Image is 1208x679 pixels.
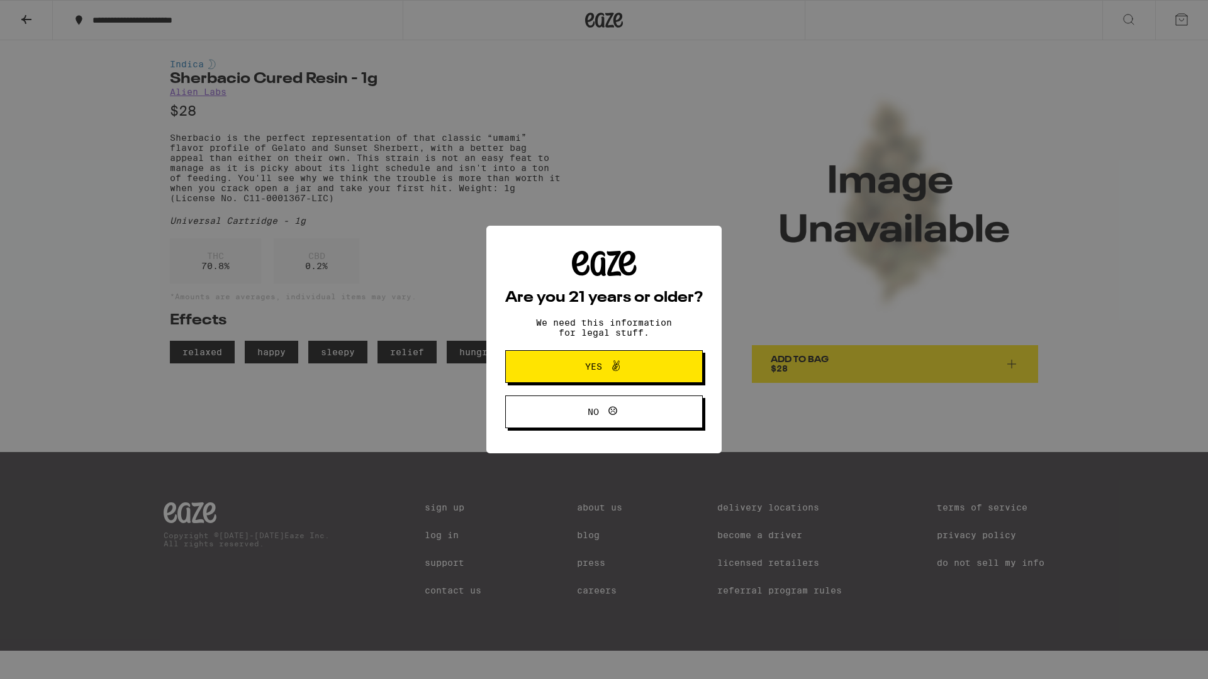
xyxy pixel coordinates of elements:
[588,407,599,416] span: No
[525,317,683,338] p: We need this information for legal stuff.
[505,395,703,428] button: No
[585,362,602,371] span: Yes
[505,350,703,383] button: Yes
[505,290,703,306] h2: Are you 21 years or older?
